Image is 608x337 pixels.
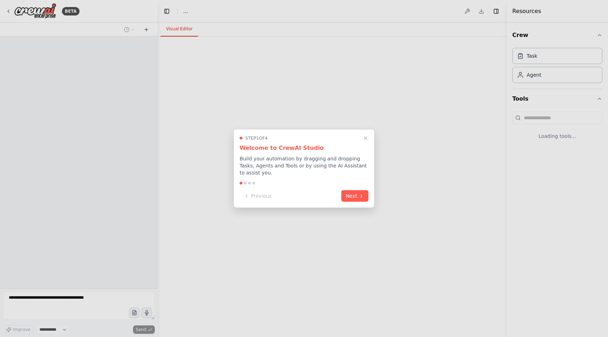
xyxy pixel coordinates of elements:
button: Close walkthrough [361,134,370,142]
span: Step 1 of 4 [245,135,268,141]
p: Build your automation by dragging and dropping Tasks, Agents and Tools or by using the AI Assista... [240,155,368,176]
button: Hide left sidebar [162,6,172,16]
h3: Welcome to CrewAI Studio [240,144,368,152]
button: Previous [240,190,276,202]
button: Next [341,190,368,202]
